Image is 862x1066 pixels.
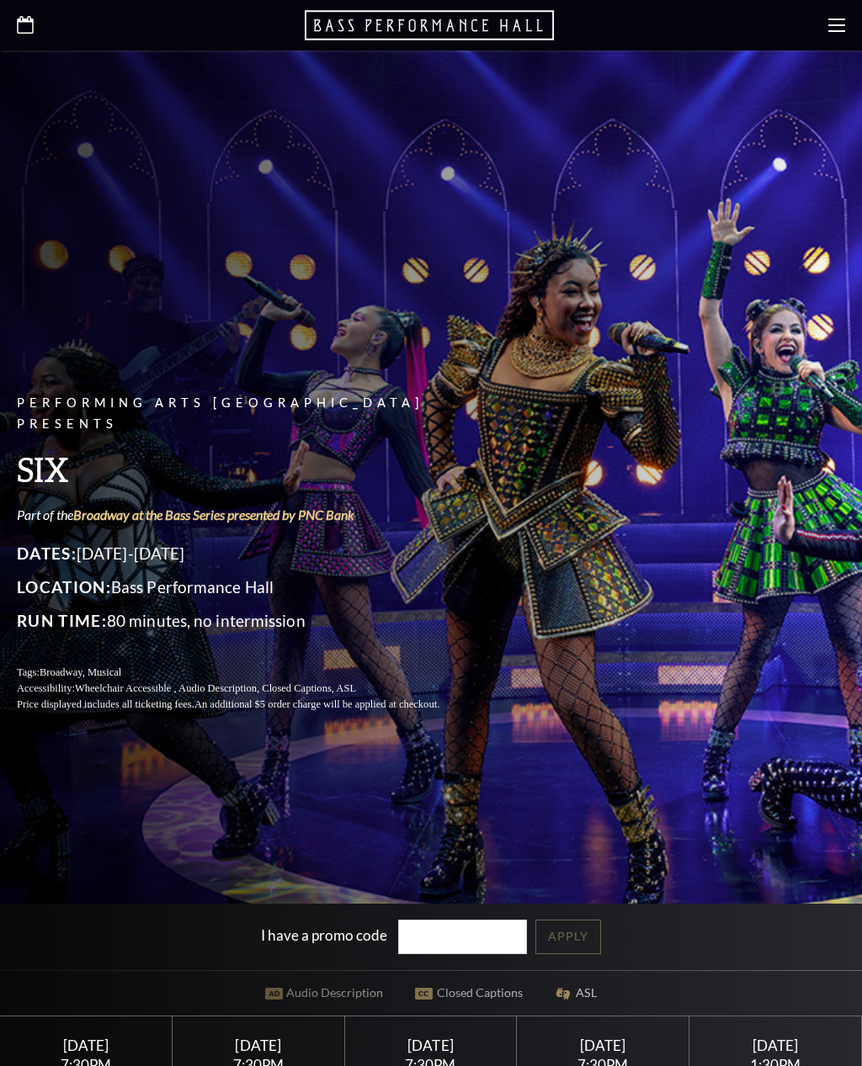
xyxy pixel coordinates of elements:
span: Run Time: [17,611,107,630]
div: [DATE] [710,1037,841,1054]
h3: SIX [17,448,480,491]
div: [DATE] [20,1037,152,1054]
div: [DATE] [364,1037,496,1054]
p: Part of the [17,506,480,524]
p: Performing Arts [GEOGRAPHIC_DATA] Presents [17,393,480,435]
div: [DATE] [193,1037,324,1054]
span: An additional $5 order charge will be applied at checkout. [194,698,439,710]
p: Bass Performance Hall [17,574,480,601]
p: Tags: [17,665,480,681]
div: [DATE] [537,1037,668,1054]
p: 80 minutes, no intermission [17,607,480,634]
span: Broadway, Musical [40,666,121,678]
a: Broadway at the Bass Series presented by PNC Bank [73,506,354,522]
span: Location: [17,577,111,597]
p: [DATE]-[DATE] [17,540,480,567]
p: Price displayed includes all ticketing fees. [17,697,480,713]
label: I have a promo code [261,925,387,943]
span: Dates: [17,544,77,563]
span: Wheelchair Accessible , Audio Description, Closed Captions, ASL [75,682,356,694]
p: Accessibility: [17,681,480,697]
